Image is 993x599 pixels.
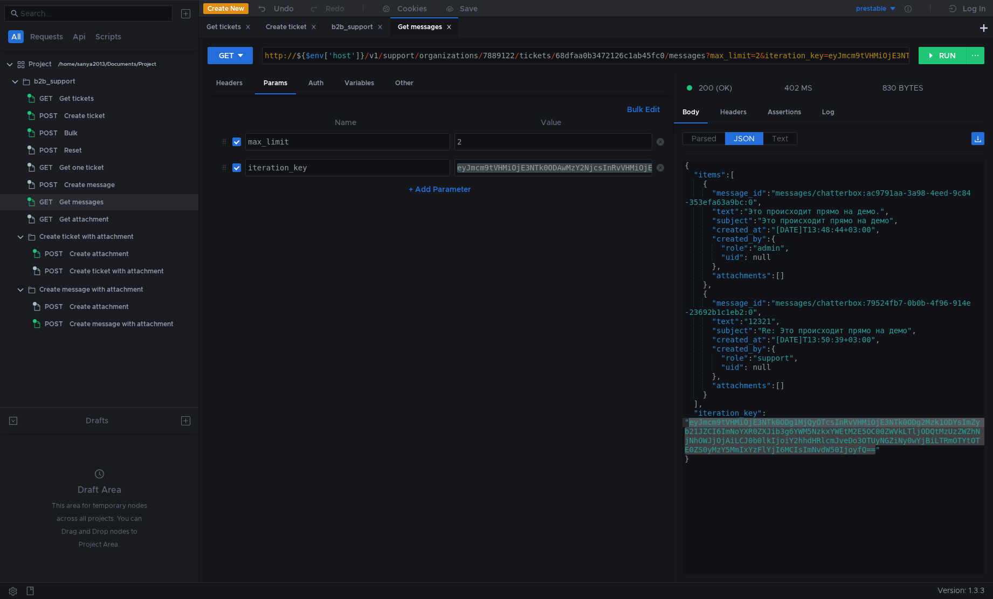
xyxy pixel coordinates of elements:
[59,194,104,210] div: Get messages
[20,8,166,19] input: Search...
[326,2,344,15] div: Redo
[206,22,251,33] div: Get tickets
[203,3,249,14] button: Create New
[39,125,58,141] span: POST
[397,2,427,15] div: Cookies
[27,30,66,43] button: Requests
[882,83,923,93] div: 830 BYTES
[70,299,129,315] div: Create attachment
[86,414,108,427] div: Drafts
[45,263,63,279] span: POST
[70,246,129,262] div: Create attachment
[332,22,383,33] div: b2b_support
[45,299,63,315] span: POST
[39,211,53,228] span: GET
[734,134,755,143] span: JSON
[64,177,115,193] div: Create message
[70,30,89,43] button: Api
[450,116,652,129] th: Value
[39,177,58,193] span: POST
[39,91,53,107] span: GET
[255,73,296,94] div: Params
[64,108,105,124] div: Create ticket
[8,30,24,43] button: All
[208,73,251,93] div: Headers
[699,82,732,94] span: 200 (OK)
[64,125,78,141] div: Bulk
[674,102,708,123] div: Body
[208,47,253,64] button: GET
[39,281,143,298] div: Create message with attachment
[919,47,967,64] button: RUN
[219,50,234,61] div: GET
[39,142,58,159] span: POST
[92,30,125,43] button: Scripts
[70,316,174,332] div: Create message with attachment
[241,116,450,129] th: Name
[692,134,716,143] span: Parsed
[274,2,294,15] div: Undo
[70,263,164,279] div: Create ticket with attachment
[759,102,810,122] div: Assertions
[712,102,755,122] div: Headers
[45,246,63,262] span: POST
[301,1,352,17] button: Redo
[937,583,984,598] span: Version: 1.3.3
[963,2,985,15] div: Log In
[58,56,156,72] div: /home/sanya2013/Documents/Project
[266,22,316,33] div: Create ticket
[336,73,383,93] div: Variables
[856,4,886,14] div: prestable
[29,56,52,72] div: Project
[300,73,332,93] div: Auth
[34,73,75,89] div: b2b_support
[460,5,478,12] div: Save
[39,160,53,176] span: GET
[387,73,422,93] div: Other
[39,229,134,245] div: Create ticket with attachment
[59,91,94,107] div: Get tickets
[772,134,788,143] span: Text
[398,22,452,33] div: Get messages
[45,316,63,332] span: POST
[59,211,109,228] div: Get attachment
[623,103,664,116] button: Bulk Edit
[59,160,104,176] div: Get one ticket
[64,142,82,159] div: Reset
[784,83,812,93] div: 402 MS
[404,183,475,196] button: + Add Parameter
[249,1,301,17] button: Undo
[39,194,53,210] span: GET
[39,108,58,124] span: POST
[813,102,843,122] div: Log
